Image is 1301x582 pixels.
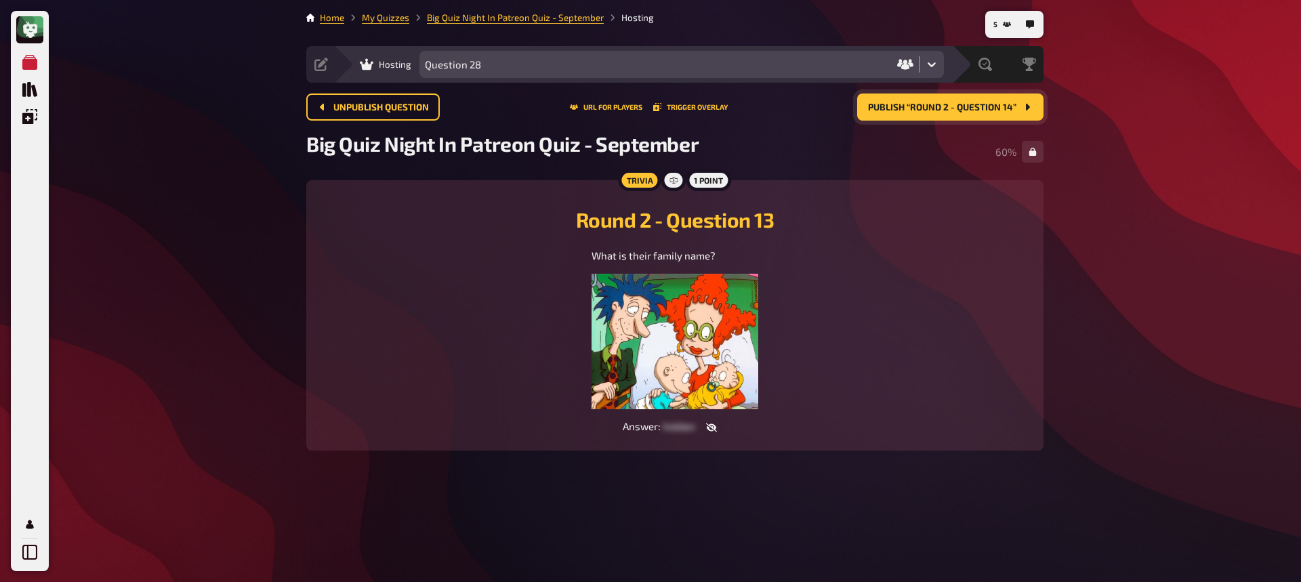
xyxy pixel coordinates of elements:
span: Big Quiz Night In Patreon Quiz - September [306,131,699,156]
span: Publish “Round 2 - Question 14” [868,103,1016,112]
span: Hosting [379,59,411,70]
li: My Quizzes [344,11,409,24]
a: Overlays [16,103,43,130]
span: hidden [663,420,695,432]
div: Question 28 [425,56,913,72]
button: 5 [988,14,1016,35]
button: Trigger Overlay [653,103,728,111]
a: Home [320,12,344,23]
li: Home [320,11,344,24]
button: URL for players [570,103,642,111]
span: 5 [993,21,997,28]
button: Publish “Round 2 - Question 14” [857,93,1044,121]
span: 60 % [995,146,1016,158]
h2: Round 2 - Question 13 [323,207,1027,232]
a: My Account [16,511,43,538]
button: Unpublish question [306,93,440,121]
div: 1 point [686,169,731,191]
a: Big Quiz Night In Patreon Quiz - September [427,12,604,23]
a: Quiz Library [16,76,43,103]
a: My Quizzes [362,12,409,23]
li: Hosting [604,11,654,24]
span: Unpublish question [333,103,429,112]
a: My Quizzes [16,49,43,76]
div: Trivia [618,169,661,191]
li: Big Quiz Night In Patreon Quiz - September [409,11,604,24]
div: Answer : [323,420,1027,434]
span: What is their family name? [592,249,716,262]
img: image [592,274,759,409]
